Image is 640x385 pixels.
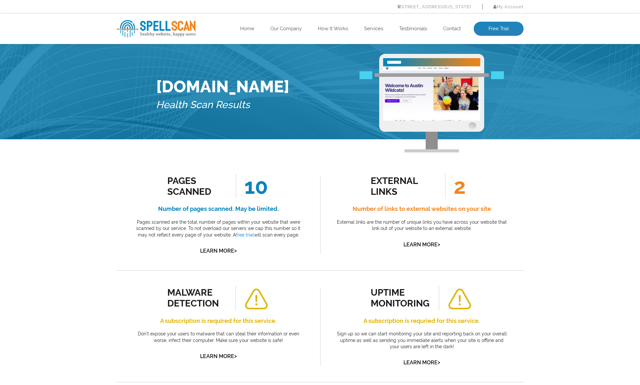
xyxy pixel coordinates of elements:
[438,240,440,249] span: >
[167,175,227,197] div: Pages Scanned
[379,54,484,152] img: Free Webiste Analysis
[244,288,268,310] img: alert
[200,353,237,359] a: Learn More>
[360,74,504,82] img: Free Webiste Analysis
[132,316,305,326] h4: A subscription is required for this service.
[156,77,289,96] h1: [DOMAIN_NAME]
[236,174,268,199] span: 10
[234,246,237,255] span: >
[335,316,509,326] h4: A subscription is requried for this service.
[445,174,466,199] span: 2
[371,287,430,309] div: uptime monitoring
[383,66,480,121] img: Free Website Analysis
[132,219,305,238] p: Pages scanned are the total number of pages within your website that were scanned by our service....
[447,288,472,310] img: alert
[234,351,237,361] span: >
[200,248,237,254] a: Learn More>
[132,331,305,344] p: Don’t expose your users to malware that can steal their information or even worse, infect their c...
[403,241,440,248] a: Learn More>
[335,204,509,214] h4: Number of links to external websites on your site
[156,96,289,114] h5: Health Scan Results
[335,331,509,350] p: Sign up so we can start monitoring your site and reporting back on your overall uptime as well as...
[132,204,305,214] h4: Number of pages scanned. May be limited.
[371,175,430,197] div: external links
[438,358,440,367] span: >
[167,287,227,309] div: malware detection
[236,232,254,238] a: free trial
[335,219,509,232] p: External links are the number of unique links you have across your website that link out of your ...
[403,359,440,366] a: Learn More>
